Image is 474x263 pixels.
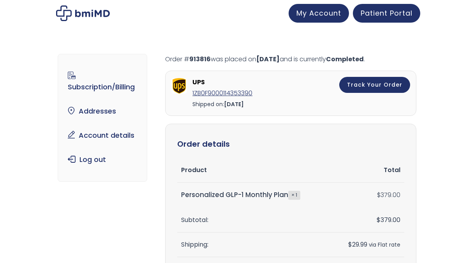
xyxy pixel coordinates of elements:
nav: Account pages [58,54,147,182]
h2: Order details [177,136,404,152]
span: 379.00 [377,215,400,224]
mark: [DATE] [256,55,280,64]
strong: UPS [192,77,286,88]
th: Total [331,158,404,183]
a: Patient Portal [353,4,420,23]
span: 29.99 [348,240,367,249]
img: ups.png [171,78,187,94]
strong: [DATE] [224,100,244,108]
span: $ [348,240,352,249]
a: Account details [64,127,141,144]
p: Order # was placed on and is currently . [165,54,416,65]
a: 1ZB0F9000114353390 [192,89,252,98]
span: $ [377,190,381,199]
a: Track Your Order [339,77,410,93]
mark: Completed [326,55,364,64]
th: Subtotal: [177,208,331,233]
div: Shipped on: [192,99,288,110]
a: Addresses [64,103,141,119]
a: Subscription/Billing [64,68,141,95]
bdi: 379.00 [377,190,400,199]
span: $ [377,215,381,224]
a: Log out [64,151,141,168]
th: Product [177,158,331,183]
strong: × 1 [288,191,300,199]
td: Personalized GLP-1 Monthly Plan [177,183,331,208]
a: My Account [289,4,349,23]
img: My account [56,5,110,21]
span: My Account [296,8,341,18]
th: Shipping: [177,233,331,257]
mark: 913816 [189,55,211,64]
small: via Flat rate [369,241,400,249]
span: Patient Portal [361,8,412,18]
